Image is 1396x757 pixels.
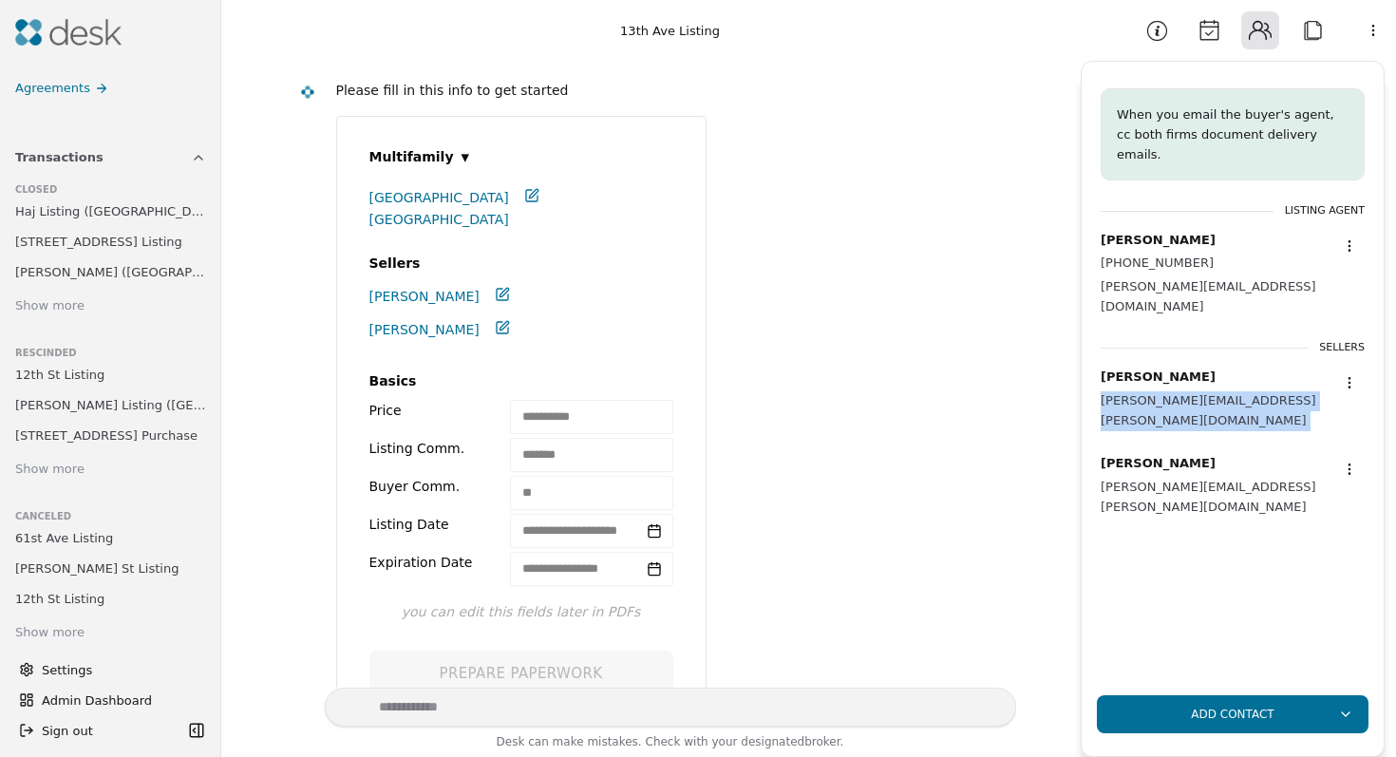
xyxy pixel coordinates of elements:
[369,370,673,392] h3: Basics
[369,319,510,341] div: [PERSON_NAME]
[369,400,473,434] div: Price
[369,601,673,623] div: you can edit this fields later in PDFs
[15,262,206,282] span: [PERSON_NAME] ([GEOGRAPHIC_DATA])
[462,143,470,170] div: ▾
[1097,695,1368,733] button: Add Contact
[325,732,1016,757] div: Desk can make mistakes. Check with your broker.
[15,509,206,524] div: Canceled
[15,589,104,609] span: 12th St Listing
[15,346,206,361] div: Rescinded
[299,84,315,100] img: Desk
[15,623,85,643] div: Show more
[15,19,122,46] img: Desk
[15,395,206,415] span: [PERSON_NAME] Listing ([GEOGRAPHIC_DATA])
[1101,254,1334,274] div: [PHONE_NUMBER]
[1319,340,1365,356] div: Sellers
[15,78,90,98] span: Agreements
[369,476,473,510] div: Buyer Comm.
[369,187,509,209] span: [GEOGRAPHIC_DATA]
[1101,391,1334,431] div: [PERSON_NAME][EMAIL_ADDRESS][PERSON_NAME][DOMAIN_NAME]
[1191,705,1273,724] span: Add Contact
[15,296,85,316] div: Show more
[741,735,804,748] span: designated
[620,21,720,41] div: 13th Ave Listing
[42,721,93,741] span: Sign out
[15,426,198,445] span: [STREET_ADDRESS] Purchase
[1101,454,1334,474] div: [PERSON_NAME]
[15,528,113,548] span: 61st Ave Listing
[11,685,210,715] button: Admin Dashboard
[42,691,202,710] span: Admin Dashboard
[1101,478,1334,518] div: [PERSON_NAME][EMAIL_ADDRESS][PERSON_NAME][DOMAIN_NAME]
[15,232,182,252] span: [STREET_ADDRESS] Listing
[369,552,473,586] div: Expiration Date
[15,365,104,385] span: 12th St Listing
[4,140,217,175] button: Transactions
[1101,277,1334,317] div: [PERSON_NAME][EMAIL_ADDRESS][DOMAIN_NAME]
[369,286,510,308] div: [PERSON_NAME]
[1101,231,1334,251] div: [PERSON_NAME]
[1117,104,1349,164] div: When you email the buyer's agent, cc both firms document delivery emails.
[369,438,473,472] div: Listing Comm.
[15,460,85,480] div: Show more
[369,209,689,231] div: [GEOGRAPHIC_DATA]
[15,182,206,198] div: Closed
[369,514,473,548] div: Listing Date
[11,715,183,746] button: Sign out
[15,201,206,221] span: Haj Listing ([GEOGRAPHIC_DATA])
[4,74,217,102] a: Agreements
[42,660,92,680] span: Settings
[369,253,673,274] h3: Sellers
[15,147,104,167] span: Transactions
[15,558,179,578] span: [PERSON_NAME] St Listing
[1101,368,1334,388] div: [PERSON_NAME]
[11,654,210,685] button: Settings
[336,80,1001,102] div: Please fill in this info to get started
[1285,203,1365,219] div: Listing Agent
[325,688,1016,727] textarea: Write your prompt here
